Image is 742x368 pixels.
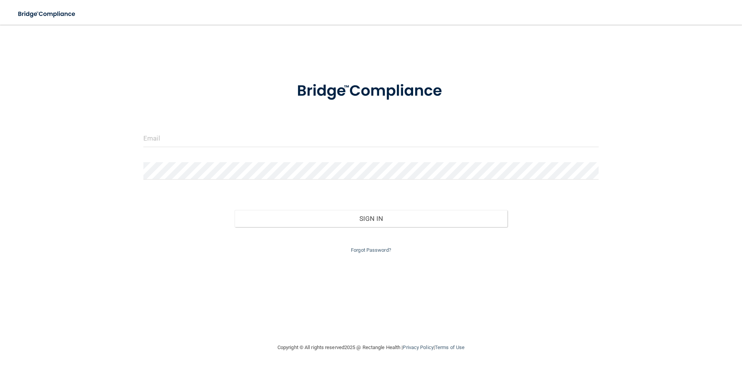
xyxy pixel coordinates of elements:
[143,130,599,147] input: Email
[403,344,433,350] a: Privacy Policy
[281,71,461,111] img: bridge_compliance_login_screen.278c3ca4.svg
[235,210,508,227] button: Sign In
[351,247,391,253] a: Forgot Password?
[435,344,465,350] a: Terms of Use
[12,6,83,22] img: bridge_compliance_login_screen.278c3ca4.svg
[230,335,512,360] div: Copyright © All rights reserved 2025 @ Rectangle Health | |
